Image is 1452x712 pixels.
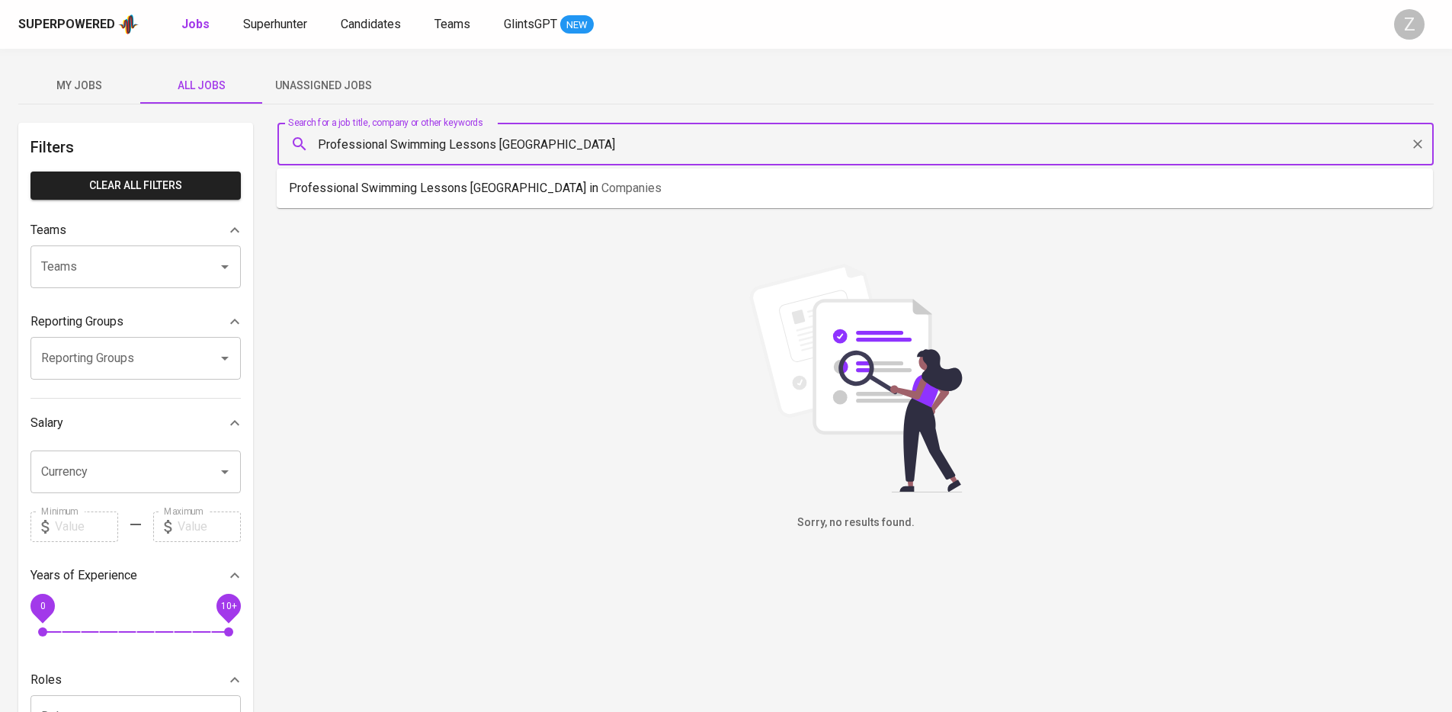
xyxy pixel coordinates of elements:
[27,76,131,95] span: My Jobs
[1394,9,1425,40] div: Z
[30,566,137,585] p: Years of Experience
[118,13,139,36] img: app logo
[277,515,1434,531] h6: Sorry, no results found.
[504,17,557,31] span: GlintsGPT
[434,15,473,34] a: Teams
[40,600,45,611] span: 0
[178,512,241,542] input: Value
[560,18,594,33] span: NEW
[30,560,241,591] div: Years of Experience
[30,135,241,159] h6: Filters
[30,414,63,432] p: Salary
[504,15,594,34] a: GlintsGPT NEW
[30,665,241,695] div: Roles
[243,17,307,31] span: Superhunter
[30,408,241,438] div: Salary
[601,181,662,195] span: Companies
[214,256,236,277] button: Open
[30,221,66,239] p: Teams
[1407,133,1428,155] button: Clear
[271,76,375,95] span: Unassigned Jobs
[18,16,115,34] div: Superpowered
[30,671,62,689] p: Roles
[742,264,970,492] img: file_searching.svg
[181,17,210,31] b: Jobs
[214,461,236,483] button: Open
[43,176,229,195] span: Clear All filters
[30,313,123,331] p: Reporting Groups
[220,600,236,611] span: 10+
[434,17,470,31] span: Teams
[181,15,213,34] a: Jobs
[30,306,241,337] div: Reporting Groups
[30,215,241,245] div: Teams
[18,13,139,36] a: Superpoweredapp logo
[341,15,404,34] a: Candidates
[55,512,118,542] input: Value
[289,179,662,197] p: Professional Swimming Lessons [GEOGRAPHIC_DATA] in
[30,172,241,200] button: Clear All filters
[149,76,253,95] span: All Jobs
[214,348,236,369] button: Open
[341,17,401,31] span: Candidates
[243,15,310,34] a: Superhunter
